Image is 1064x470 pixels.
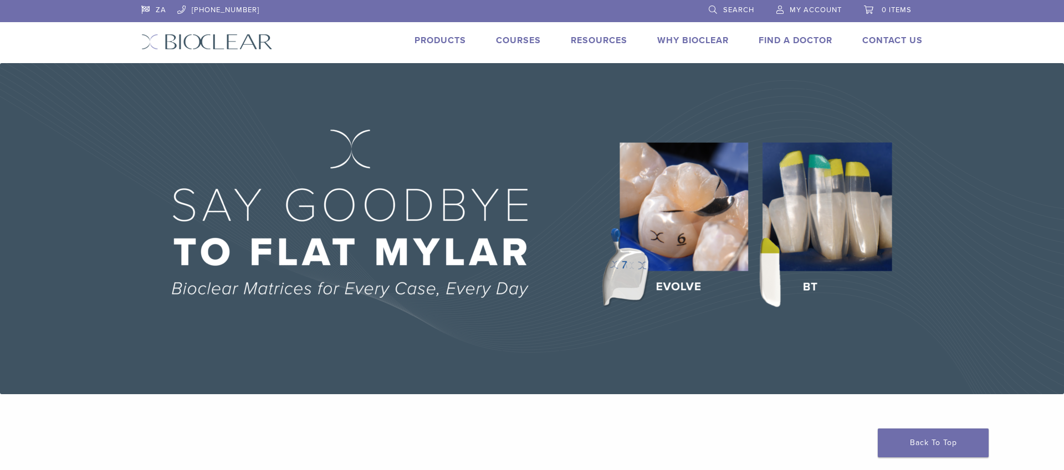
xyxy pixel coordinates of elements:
[759,35,832,46] a: Find A Doctor
[415,35,466,46] a: Products
[571,35,627,46] a: Resources
[790,6,842,14] span: My Account
[141,34,273,50] img: Bioclear
[496,35,541,46] a: Courses
[862,35,923,46] a: Contact Us
[657,35,729,46] a: Why Bioclear
[723,6,754,14] span: Search
[878,428,989,457] a: Back To Top
[882,6,912,14] span: 0 items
